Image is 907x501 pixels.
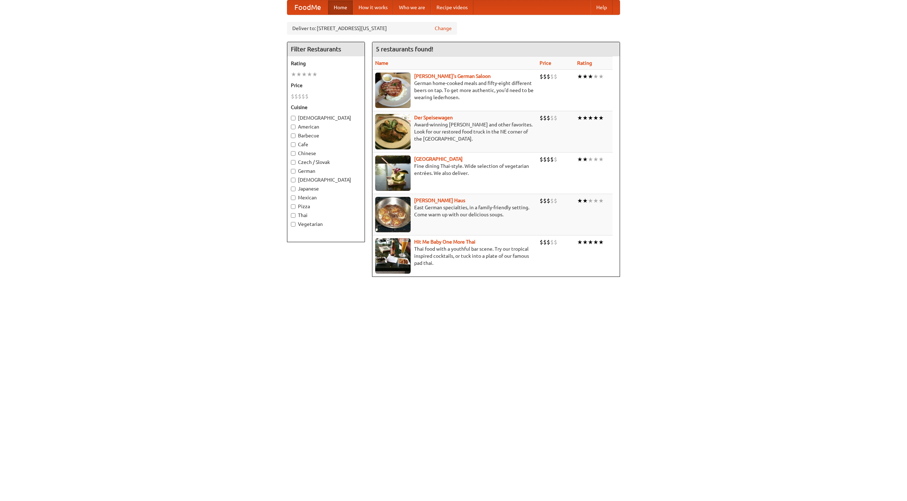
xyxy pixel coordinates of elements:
li: $ [294,92,298,100]
img: speisewagen.jpg [375,114,411,149]
li: $ [554,73,557,80]
li: ★ [593,238,598,246]
label: Cafe [291,141,361,148]
input: Pizza [291,204,295,209]
h5: Price [291,82,361,89]
a: Name [375,60,388,66]
li: $ [547,238,550,246]
label: Japanese [291,185,361,192]
label: Barbecue [291,132,361,139]
li: $ [540,197,543,205]
li: ★ [307,70,312,78]
li: ★ [588,114,593,122]
label: [DEMOGRAPHIC_DATA] [291,114,361,121]
input: Barbecue [291,133,295,138]
li: $ [550,114,554,122]
a: [GEOGRAPHIC_DATA] [414,156,463,162]
li: $ [547,155,550,163]
input: Thai [291,213,295,218]
a: Help [591,0,613,15]
li: $ [550,73,554,80]
input: German [291,169,295,173]
li: $ [543,155,547,163]
li: $ [543,73,547,80]
p: Thai food with a youthful bar scene. Try our tropical inspired cocktails, or tuck into a plate of... [375,245,534,267]
li: ★ [598,238,604,246]
a: Recipe videos [431,0,473,15]
a: Who we are [393,0,431,15]
li: ★ [598,197,604,205]
label: Czech / Slovak [291,159,361,166]
img: esthers.jpg [375,73,411,108]
li: $ [550,238,554,246]
li: ★ [588,155,593,163]
label: German [291,167,361,175]
input: [DEMOGRAPHIC_DATA] [291,116,295,120]
li: $ [554,238,557,246]
a: How it works [353,0,393,15]
a: [PERSON_NAME] Haus [414,198,465,203]
li: $ [554,197,557,205]
li: $ [547,114,550,122]
label: Vegetarian [291,221,361,228]
li: $ [554,155,557,163]
a: [PERSON_NAME]'s German Saloon [414,73,491,79]
label: Pizza [291,203,361,210]
li: $ [550,155,554,163]
li: $ [540,238,543,246]
li: ★ [577,155,582,163]
li: ★ [582,73,588,80]
li: ★ [312,70,317,78]
li: ★ [291,70,296,78]
a: Home [328,0,353,15]
a: Rating [577,60,592,66]
li: $ [302,92,305,100]
li: ★ [577,197,582,205]
li: $ [547,73,550,80]
li: ★ [593,197,598,205]
li: $ [550,197,554,205]
a: Hit Me Baby One More Thai [414,239,475,245]
li: ★ [582,114,588,122]
ng-pluralize: 5 restaurants found! [376,46,433,52]
a: FoodMe [287,0,328,15]
li: $ [540,155,543,163]
li: $ [543,114,547,122]
li: $ [543,238,547,246]
li: ★ [593,73,598,80]
li: $ [554,114,557,122]
li: ★ [296,70,302,78]
li: ★ [582,197,588,205]
li: $ [543,197,547,205]
li: ★ [588,238,593,246]
a: Price [540,60,551,66]
li: ★ [582,238,588,246]
img: kohlhaus.jpg [375,197,411,232]
label: American [291,123,361,130]
li: $ [540,73,543,80]
input: Vegetarian [291,222,295,227]
div: Deliver to: [STREET_ADDRESS][US_STATE] [287,22,457,35]
li: ★ [593,114,598,122]
li: $ [305,92,309,100]
li: $ [298,92,302,100]
a: Change [435,25,452,32]
label: Thai [291,212,361,219]
li: ★ [598,73,604,80]
a: Der Speisewagen [414,115,453,120]
li: ★ [588,73,593,80]
label: Chinese [291,150,361,157]
p: Award-winning [PERSON_NAME] and other favorites. Look for our restored food truck in the NE corne... [375,121,534,142]
img: babythai.jpg [375,238,411,274]
label: [DEMOGRAPHIC_DATA] [291,176,361,183]
h4: Filter Restaurants [287,42,365,56]
h5: Rating [291,60,361,67]
li: $ [291,92,294,100]
li: ★ [588,197,593,205]
label: Mexican [291,194,361,201]
img: satay.jpg [375,155,411,191]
